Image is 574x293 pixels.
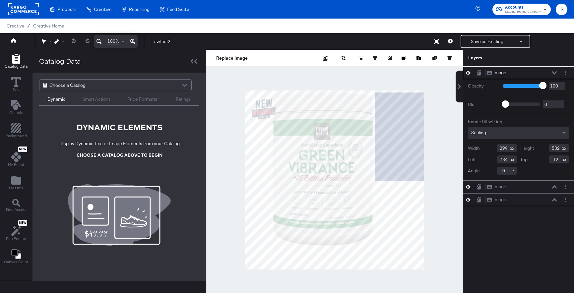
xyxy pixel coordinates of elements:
[520,145,534,151] label: Height
[18,147,27,151] span: New
[487,69,507,76] button: Image
[558,6,565,13] span: IR
[7,23,24,29] span: Creative
[167,7,189,12] span: Feed Suite
[216,55,248,61] button: Replace Image
[2,218,30,243] button: NewRec Engine
[107,38,119,44] span: 100%
[487,196,507,203] button: Image
[77,152,162,158] div: CHOOSE A CATALOG ABOVE TO BEGIN
[505,4,541,11] span: Accounts
[7,75,25,94] button: Text
[13,87,20,92] span: Text
[562,183,569,190] button: Layer Options
[505,9,541,15] span: Staging Testing Company
[24,23,33,29] span: /
[416,56,421,60] svg: Paste image
[6,133,27,139] span: Background
[468,55,536,61] div: Layers
[9,110,23,115] span: Objects
[176,96,191,102] div: Ratings
[6,207,27,212] span: Find Assets
[402,56,406,60] svg: Copy image
[82,96,111,102] div: Smart Actions
[493,184,506,190] div: Image
[33,23,64,29] a: Creative Home
[471,130,486,136] span: Scaling
[5,98,27,117] button: Add Text
[323,56,328,61] svg: Remove background
[129,7,150,12] span: Reporting
[77,122,162,133] div: DYNAMIC ELEMENTS
[468,83,498,89] label: Opacity
[49,80,86,91] span: Choose a Catalog
[39,56,81,66] div: Catalog Data
[47,96,66,102] div: Dynamic
[468,119,569,125] div: Image fill setting
[493,197,506,203] div: Image
[520,156,528,163] label: Top
[2,197,31,214] button: Find Assets
[468,168,480,174] label: Angle
[468,145,480,151] label: Width
[4,259,28,264] span: Canvas Color
[562,196,569,203] button: Layer Options
[492,4,551,15] button: AccountsStaging Testing Company
[493,70,506,76] div: Image
[461,35,513,47] button: Save as Existing
[5,64,28,69] span: Catalog Data
[468,101,498,108] label: Blur
[59,141,180,147] div: Display Dynamic Text or Image Elements from your Catalog
[1,52,32,71] button: Add Rectangle
[562,69,569,76] button: Layer Options
[127,96,159,102] div: Price Formatter
[2,122,31,141] button: Add Rectangle
[6,236,26,241] span: Rec Engine
[416,55,423,61] button: Paste image
[57,7,76,12] span: Products
[9,185,23,191] span: My Files
[18,221,27,225] span: New
[556,4,567,15] button: IR
[487,183,507,190] button: Image
[4,145,28,170] button: NewMy Brand
[402,55,408,61] button: Copy image
[8,162,24,167] span: My Brand
[5,174,27,193] button: Add Files
[94,7,111,12] span: Creative
[468,156,476,163] label: Left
